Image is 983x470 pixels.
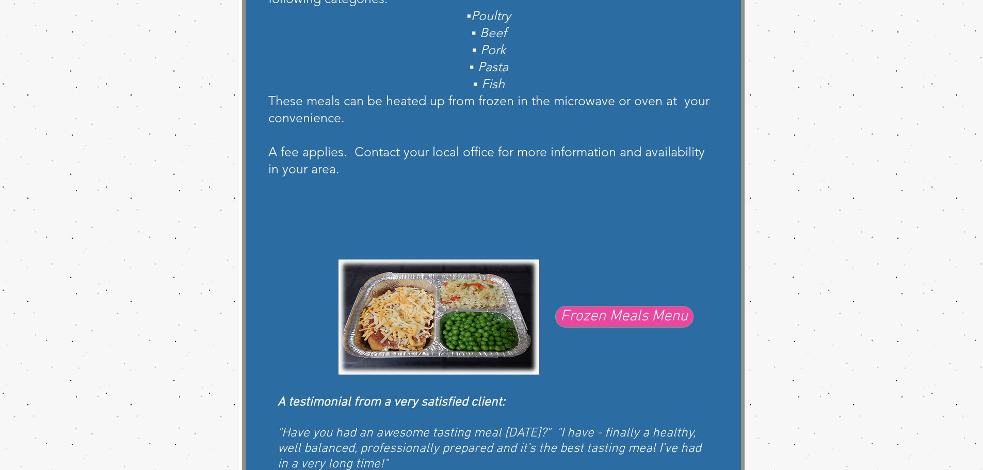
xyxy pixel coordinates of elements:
[473,76,505,91] span: ▪ Fish
[339,260,539,375] img: Chicken Parm FRZ Dinner.jpg
[268,93,710,125] span: These meals can be heated up from frozen in the microwave or oven at your convenience.
[472,25,506,40] span: ▪ Beef
[278,395,505,410] span: A testimonial from a very satisfied client:
[470,59,508,74] span: ▪ Pasta
[471,8,511,23] span: Poultry
[555,306,694,328] a: Frozen Meals Menu
[467,8,472,23] span: ▪
[560,306,688,328] span: Frozen Meals Menu
[472,42,506,57] span: ▪ Pork
[268,144,705,176] span: A fee applies. Contact your local office for more information and availability in your area.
